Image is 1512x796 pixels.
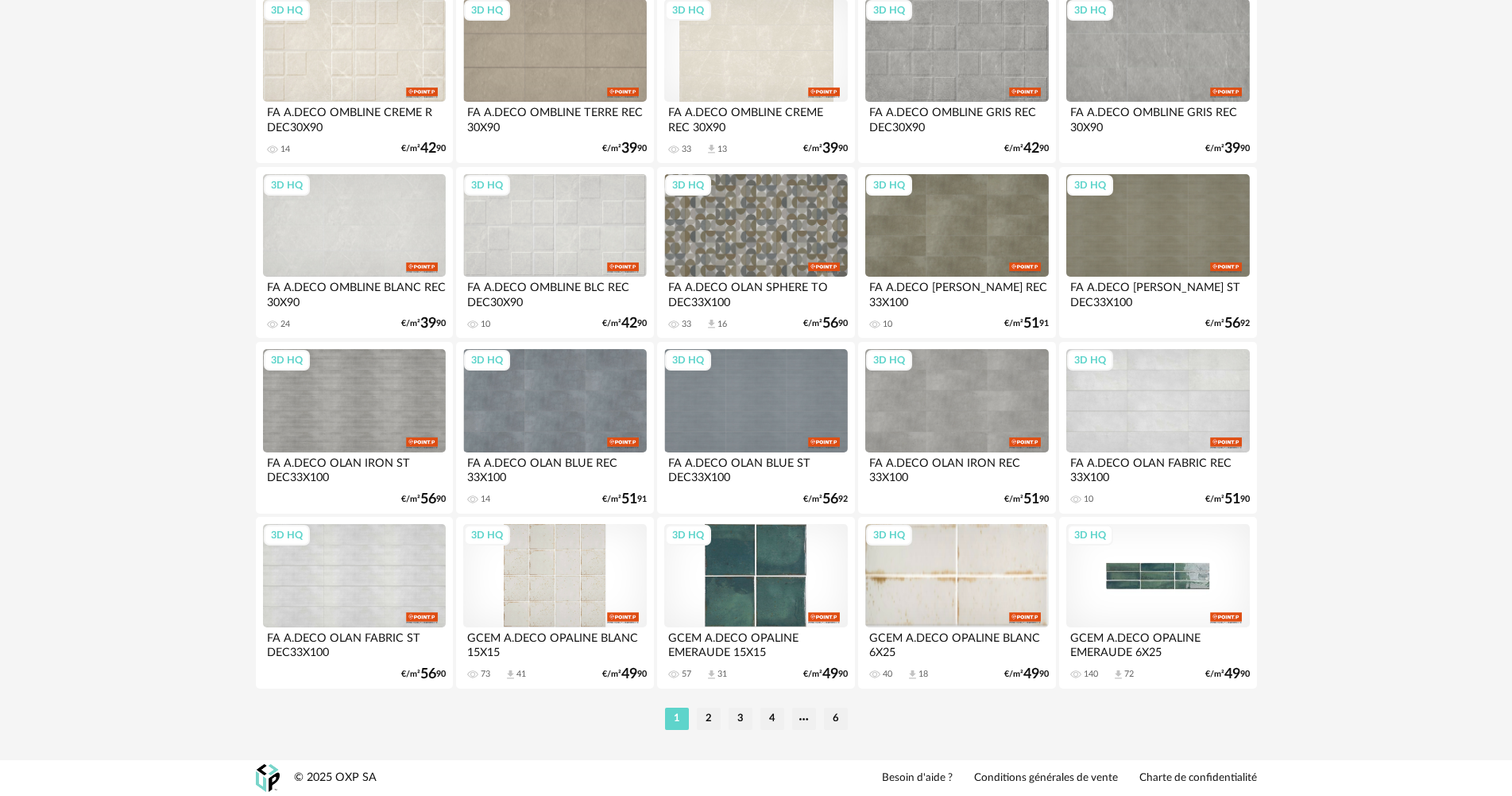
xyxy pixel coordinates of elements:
a: 3D HQ FA A.DECO OMBLINE BLANC REC 30X90 24 €/m²3990 [256,167,453,339]
div: €/m² 91 [602,494,647,505]
div: 10 [481,319,490,330]
span: 42 [1023,143,1039,154]
div: FA A.DECO OMBLINE GRIS REC DEC30X90 [865,102,1048,134]
div: 3D HQ [464,175,510,196]
div: 73 [481,669,490,680]
div: €/m² 90 [602,669,647,680]
a: 3D HQ FA A.DECO OLAN FABRIC ST DEC33X100 €/m²5690 [256,517,453,689]
div: FA A.DECO OLAN BLUE ST DEC33X100 [664,452,847,484]
span: 49 [621,669,637,680]
div: 14 [280,144,290,155]
div: €/m² 90 [1205,143,1250,154]
div: FA A.DECO OLAN IRON ST DEC33X100 [263,452,446,484]
div: 3D HQ [866,175,912,196]
div: 3D HQ [1067,175,1113,196]
div: €/m² 90 [1004,669,1049,680]
div: €/m² 90 [1004,143,1049,154]
span: 56 [822,318,838,329]
div: FA A.DECO OMBLINE CREME REC 30X90 [664,102,847,134]
li: 3 [729,708,752,730]
a: 3D HQ FA A.DECO OLAN FABRIC REC 33X100 10 €/m²5190 [1059,342,1256,514]
span: 39 [420,318,436,329]
span: Download icon [706,669,717,681]
div: © 2025 OXP SA [294,771,377,786]
div: 3D HQ [866,525,912,546]
div: €/m² 91 [1004,318,1049,329]
a: 3D HQ GCEM A.DECO OPALINE BLANC 15X15 73 Download icon 41 €/m²4990 [456,517,653,689]
div: €/m² 90 [1004,494,1049,505]
div: 41 [516,669,526,680]
a: 3D HQ FA A.DECO OLAN BLUE REC 33X100 14 €/m²5191 [456,342,653,514]
div: €/m² 90 [803,318,848,329]
a: 3D HQ FA A.DECO [PERSON_NAME] REC 33X100 10 €/m²5191 [858,167,1055,339]
span: Download icon [706,143,717,155]
a: 3D HQ FA A.DECO OLAN IRON REC 33X100 €/m²5190 [858,342,1055,514]
div: 3D HQ [264,525,310,546]
div: €/m² 90 [401,143,446,154]
div: €/m² 90 [803,143,848,154]
a: 3D HQ FA A.DECO OLAN IRON ST DEC33X100 €/m²5690 [256,342,453,514]
div: 10 [1084,494,1093,505]
span: 51 [1224,494,1240,505]
a: 3D HQ GCEM A.DECO OPALINE EMERAUDE 15X15 57 Download icon 31 €/m²4990 [657,517,854,689]
div: 33 [682,144,691,155]
div: €/m² 90 [401,669,446,680]
div: 140 [1084,669,1098,680]
span: 56 [822,494,838,505]
div: FA A.DECO OMBLINE BLANC REC 30X90 [263,277,446,309]
div: 3D HQ [665,175,711,196]
div: 40 [883,669,892,680]
div: 3D HQ [264,350,310,371]
div: 10 [883,319,892,330]
div: 24 [280,319,290,330]
span: 42 [420,143,436,154]
div: 3D HQ [665,525,711,546]
a: 3D HQ GCEM A.DECO OPALINE EMERAUDE 6X25 140 Download icon 72 €/m²4990 [1059,517,1256,689]
div: FA A.DECO [PERSON_NAME] ST DEC33X100 [1066,277,1249,309]
div: FA A.DECO OLAN SPHERE TO DEC33X100 [664,277,847,309]
span: 51 [1023,318,1039,329]
span: 39 [822,143,838,154]
div: €/m² 90 [602,318,647,329]
div: 14 [481,494,490,505]
div: FA A.DECO OLAN FABRIC REC 33X100 [1066,452,1249,484]
span: 42 [621,318,637,329]
li: 6 [824,708,848,730]
div: 3D HQ [264,175,310,196]
span: 39 [621,143,637,154]
a: Charte de confidentialité [1139,771,1257,786]
span: 39 [1224,143,1240,154]
div: 3D HQ [866,350,912,371]
span: 56 [420,669,436,680]
div: €/m² 90 [401,494,446,505]
span: Download icon [505,669,516,681]
div: 18 [918,669,928,680]
span: 51 [621,494,637,505]
span: 51 [1023,494,1039,505]
div: FA A.DECO OLAN FABRIC ST DEC33X100 [263,627,446,659]
div: 13 [717,144,727,155]
div: GCEM A.DECO OPALINE EMERAUDE 6X25 [1066,627,1249,659]
div: €/m² 90 [602,143,647,154]
span: Download icon [1112,669,1124,681]
div: €/m² 92 [803,494,848,505]
a: 3D HQ GCEM A.DECO OPALINE BLANC 6X25 40 Download icon 18 €/m²4990 [858,517,1055,689]
a: Conditions générales de vente [974,771,1118,786]
div: GCEM A.DECO OPALINE BLANC 6X25 [865,627,1048,659]
li: 2 [697,708,721,730]
div: FA A.DECO OMBLINE GRIS REC 30X90 [1066,102,1249,134]
div: 72 [1124,669,1134,680]
a: 3D HQ FA A.DECO [PERSON_NAME] ST DEC33X100 €/m²5692 [1059,167,1256,339]
div: 3D HQ [464,350,510,371]
a: 3D HQ FA A.DECO OMBLINE BLC REC DEC30X90 10 €/m²4290 [456,167,653,339]
div: 3D HQ [1067,350,1113,371]
div: €/m² 92 [1205,318,1250,329]
div: 3D HQ [464,525,510,546]
div: 16 [717,319,727,330]
li: 4 [760,708,784,730]
div: 33 [682,319,691,330]
div: FA A.DECO [PERSON_NAME] REC 33X100 [865,277,1048,309]
div: FA A.DECO OMBLINE CREME R DEC30X90 [263,102,446,134]
div: €/m² 90 [401,318,446,329]
a: 3D HQ FA A.DECO OLAN SPHERE TO DEC33X100 33 Download icon 16 €/m²5690 [657,167,854,339]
